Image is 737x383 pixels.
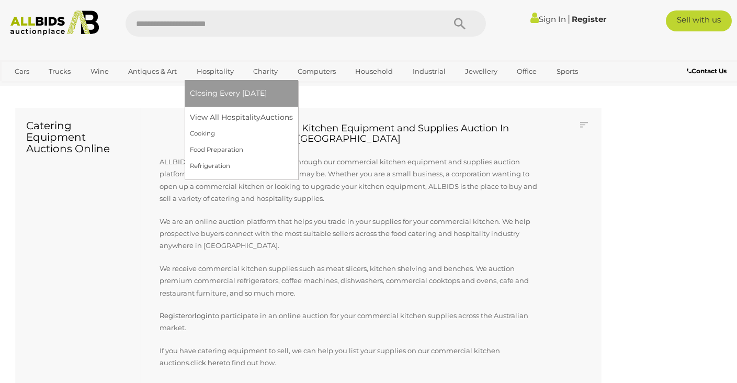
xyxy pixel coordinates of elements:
[291,63,343,80] a: Computers
[190,358,223,367] a: click here
[84,63,116,80] a: Wine
[160,311,188,320] a: Register
[572,14,606,24] a: Register
[149,263,548,299] p: We receive commercial kitchen supplies such as meat slicers, kitchen shelving and benches. We auc...
[195,311,212,320] a: login
[530,14,566,24] a: Sign In
[348,63,400,80] a: Household
[406,63,452,80] a: Industrial
[687,67,727,75] b: Contact Us
[190,63,241,80] a: Hospitality
[8,80,96,97] a: [GEOGRAPHIC_DATA]
[42,63,77,80] a: Trucks
[121,63,184,80] a: Antiques & Art
[434,10,486,37] button: Search
[8,63,36,80] a: Cars
[5,10,104,36] img: Allbids.com.au
[149,310,548,334] p: or to participate in an online auction for your commercial kitchen supplies across the Australian...
[568,13,570,25] span: |
[149,145,548,205] p: ALLBIDS can provide the right solution through our commercial kitchen equipment and supplies auct...
[550,63,585,80] a: Sports
[510,63,543,80] a: Office
[149,216,548,252] p: We are an online auction platform that helps you trade in your supplies for your commercial kitch...
[666,10,732,31] a: Sell with us
[458,63,504,80] a: Jewellery
[149,123,548,144] h2: Catering & Commercial Kitchen Equipment and Supplies Auction In [GEOGRAPHIC_DATA]
[149,345,548,369] p: If you have catering equipment to sell, we can help you list your supplies on our commercial kitc...
[246,63,285,80] a: Charity
[26,120,126,154] h1: Catering Equipment Auctions Online
[687,65,729,77] a: Contact Us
